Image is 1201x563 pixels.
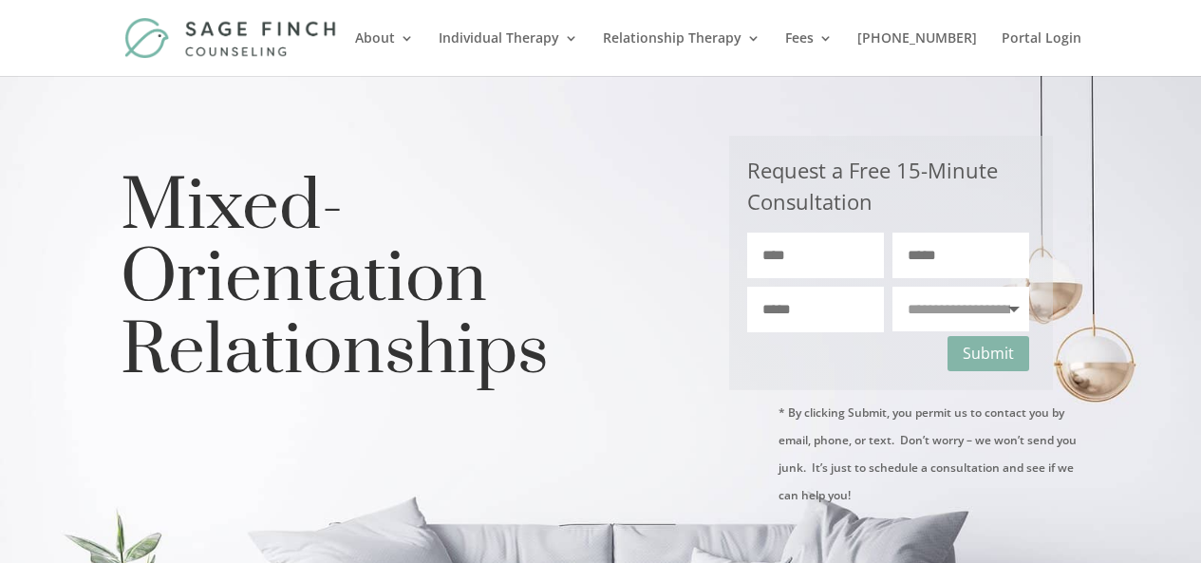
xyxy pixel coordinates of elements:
img: Sage Finch Counseling | LGBTQ+ Therapy in Plano [124,17,340,58]
a: Fees [785,31,833,76]
p: * By clicking Submit, you permit us to contact you by email, phone, or text. Don’t worry – we won... [779,400,1080,510]
h3: Request a Free 15-Minute Consultation [747,155,1029,233]
a: About [355,31,414,76]
h1: Mixed-Orientation Relationships [121,172,676,398]
a: Portal Login [1002,31,1081,76]
a: Individual Therapy [439,31,578,76]
a: Relationship Therapy [603,31,760,76]
button: Submit [948,336,1029,371]
a: [PHONE_NUMBER] [857,31,977,76]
